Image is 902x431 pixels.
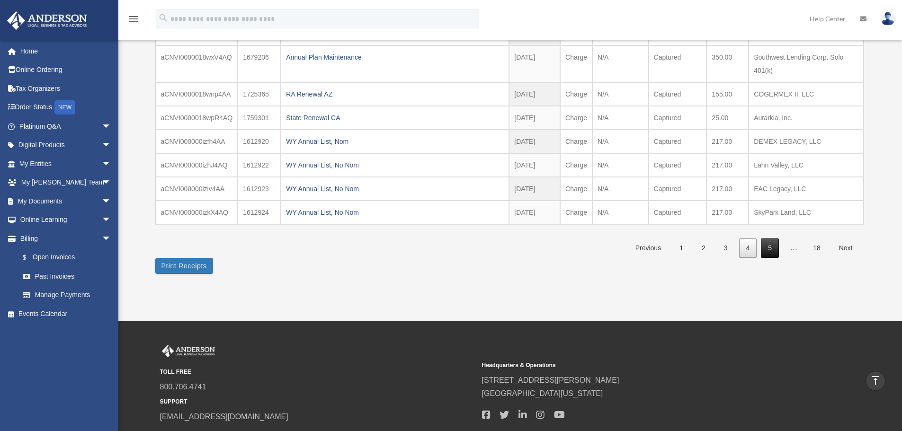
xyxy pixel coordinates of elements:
[156,153,238,177] td: aCNVI000000izhJ4AQ
[238,45,281,82] td: 1679206
[238,153,281,177] td: 1612922
[509,153,560,177] td: [DATE]
[866,371,885,391] a: vertical_align_top
[102,192,121,211] span: arrow_drop_down
[7,42,125,61] a: Home
[286,111,504,124] div: State Renewal CA
[649,201,707,224] td: Captured
[160,367,475,377] small: TOLL FREE
[13,248,125,267] a: $Open Invoices
[749,45,863,82] td: Southwest Lending Corp. Solo 401(k)
[761,238,779,258] a: 5
[695,238,713,258] a: 2
[155,258,213,274] button: Print Receipts
[649,45,707,82] td: Captured
[881,12,895,26] img: User Pic
[749,130,863,153] td: DEMEX LEGACY, LLC
[102,136,121,155] span: arrow_drop_down
[560,82,592,106] td: Charge
[706,45,749,82] td: 350.00
[238,106,281,130] td: 1759301
[7,229,125,248] a: Billingarrow_drop_down
[806,238,828,258] a: 18
[592,201,649,224] td: N/A
[286,182,504,195] div: WY Annual List, No Nom
[509,82,560,106] td: [DATE]
[482,361,797,370] small: Headquarters & Operations
[7,98,125,117] a: Order StatusNEW
[749,106,863,130] td: Autarkia, Inc.
[7,61,125,79] a: Online Ordering
[749,153,863,177] td: Lahn Valley, LLC
[749,201,863,224] td: SkyPark Land, LLC
[672,238,690,258] a: 1
[156,45,238,82] td: aCNVI0000018wxV4AQ
[160,413,288,421] a: [EMAIL_ADDRESS][DOMAIN_NAME]
[286,135,504,148] div: WY Annual List, Nom
[649,82,707,106] td: Captured
[706,153,749,177] td: 217.00
[560,201,592,224] td: Charge
[706,177,749,201] td: 217.00
[128,13,139,25] i: menu
[509,106,560,130] td: [DATE]
[509,177,560,201] td: [DATE]
[286,206,504,219] div: WY Annual List, No Nom
[102,211,121,230] span: arrow_drop_down
[156,106,238,130] td: aCNVI0000018wpR4AQ
[13,267,121,286] a: Past Invoices
[717,238,735,258] a: 3
[749,82,863,106] td: COGERMEX II, LLC
[54,100,75,114] div: NEW
[7,79,125,98] a: Tax Organizers
[7,192,125,211] a: My Documentsarrow_drop_down
[706,106,749,130] td: 25.00
[7,211,125,229] a: Online Learningarrow_drop_down
[592,106,649,130] td: N/A
[749,177,863,201] td: EAC Legacy, LLC
[102,229,121,248] span: arrow_drop_down
[286,88,504,101] div: RA Renewal AZ
[160,383,206,391] a: 800.706.4741
[782,244,805,252] span: …
[482,389,603,397] a: [GEOGRAPHIC_DATA][US_STATE]
[509,130,560,153] td: [DATE]
[706,82,749,106] td: 155.00
[560,45,592,82] td: Charge
[102,117,121,136] span: arrow_drop_down
[649,130,707,153] td: Captured
[706,201,749,224] td: 217.00
[286,158,504,172] div: WY Annual List, No Nom
[592,45,649,82] td: N/A
[509,45,560,82] td: [DATE]
[592,82,649,106] td: N/A
[7,154,125,173] a: My Entitiesarrow_drop_down
[482,376,619,384] a: [STREET_ADDRESS][PERSON_NAME]
[560,177,592,201] td: Charge
[160,397,475,407] small: SUPPORT
[649,153,707,177] td: Captured
[649,177,707,201] td: Captured
[7,304,125,323] a: Events Calendar
[7,136,125,155] a: Digital Productsarrow_drop_down
[739,238,757,258] a: 4
[706,130,749,153] td: 217.00
[156,82,238,106] td: aCNVI0000018wnp4AA
[7,117,125,136] a: Platinum Q&Aarrow_drop_down
[156,130,238,153] td: aCNVI000000izfh4AA
[28,252,33,264] span: $
[560,153,592,177] td: Charge
[102,173,121,193] span: arrow_drop_down
[13,286,125,305] a: Manage Payments
[649,106,707,130] td: Captured
[286,51,504,64] div: Annual Plan Maintenance
[870,375,881,386] i: vertical_align_top
[238,82,281,106] td: 1725365
[102,154,121,174] span: arrow_drop_down
[628,238,668,258] a: Previous
[160,345,217,357] img: Anderson Advisors Platinum Portal
[238,130,281,153] td: 1612920
[592,177,649,201] td: N/A
[832,238,860,258] a: Next
[7,173,125,192] a: My [PERSON_NAME] Teamarrow_drop_down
